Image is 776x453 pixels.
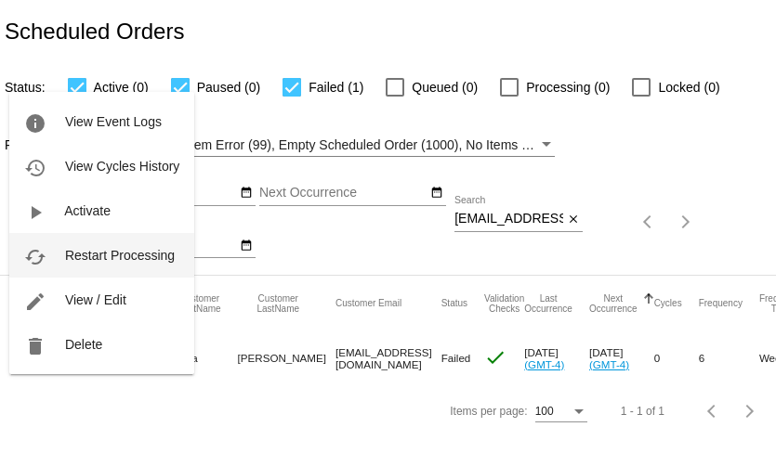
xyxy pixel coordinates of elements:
mat-icon: history [24,157,46,179]
span: View Event Logs [65,114,162,129]
span: Restart Processing [65,248,175,263]
mat-icon: cached [24,246,46,268]
span: Activate [64,203,111,218]
span: Delete [65,337,102,352]
span: View Cycles History [65,159,179,174]
span: View / Edit [65,292,126,307]
mat-icon: play_arrow [24,201,46,224]
mat-icon: info [24,112,46,135]
mat-icon: edit [24,291,46,313]
mat-icon: delete [24,335,46,357]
